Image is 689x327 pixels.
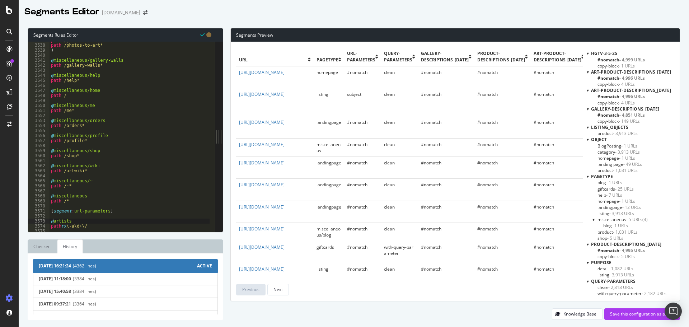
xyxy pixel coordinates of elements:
[28,43,50,48] div: 3538
[597,143,637,149] span: Click to filter object on BlogPosting
[665,303,682,320] div: Open Intercom Messenger
[477,244,498,250] span: #nomatch
[73,276,212,281] span: (3384 lines)
[347,226,367,232] span: #nomatch
[239,57,308,63] span: url
[317,57,338,63] span: pagetype
[609,210,634,216] span: - 3,913 URLs
[28,123,50,128] div: 3554
[619,118,640,124] span: - 149 URLs
[28,178,50,183] div: 3565
[591,173,613,179] span: pagetype
[597,198,635,204] span: Click to filter pagetype on homepage
[609,266,633,272] span: - 1,082 URLs
[619,81,635,87] span: - 4 URLs
[619,100,635,106] span: - 4 URLs
[73,263,197,269] span: (4362 lines)
[384,204,395,210] span: clean
[317,119,341,125] span: landingpage
[606,179,622,186] span: - 1 URLs
[552,311,603,317] a: Knowledge Base
[597,204,641,210] span: Click to filter pagetype on landingpage
[28,48,50,53] div: 3539
[623,161,642,167] span: - 49 URLs
[28,158,50,163] div: 3561
[534,160,554,166] span: #nomatch
[33,272,218,285] button: [DATE] 11:18:00(3384 lines)
[534,204,554,210] span: #nomatch
[477,266,498,272] span: #nomatch
[28,83,50,88] div: 3546
[421,266,441,272] span: #nomatch
[384,266,395,272] span: clean
[597,100,635,106] span: Click to filter art-product-descriptions_2-3-25 on copy-block
[597,235,623,241] span: Click to filter pagetype on shop
[591,69,671,75] span: art-product-descriptions_[DATE]
[622,204,641,210] span: - 12 URLs
[28,53,50,58] div: 3540
[603,223,628,229] span: Click to filter pagetype on miscellaneous/blog
[591,50,617,56] span: HGTV-3-5-25
[597,167,638,173] span: Click to filter object on product
[317,160,341,166] span: landingpage
[28,128,50,133] div: 3555
[597,229,638,235] span: Click to filter pagetype on product
[597,290,666,296] span: Click to filter query-parameters on with-query-parameter
[347,160,367,166] span: #nomatch
[239,266,285,272] a: [URL][DOMAIN_NAME]
[28,224,50,229] div: 3574
[28,204,50,209] div: 3570
[73,289,212,294] span: (3384 lines)
[39,263,71,269] span: [DATE] 16:21:24
[534,69,554,75] span: #nomatch
[597,118,640,124] span: Click to filter gallery-descriptions_10-11-22 on copy-block
[597,210,634,216] span: Click to filter pagetype on listing
[591,87,671,93] span: art-product-descriptions_[DATE]
[597,57,645,63] span: Click to filter HGTV-3-5-25 on #nomatch
[384,244,413,256] span: with-query-parameter
[421,119,441,125] span: #nomatch
[477,226,498,232] span: #nomatch
[28,73,50,78] div: 3544
[477,50,525,62] span: product-descriptions_[DATE]
[28,138,50,143] div: 3557
[200,31,205,38] span: Syntax is valid
[239,244,285,250] a: [URL][DOMAIN_NAME]
[28,219,50,224] div: 3573
[421,160,441,166] span: #nomatch
[317,244,334,250] span: giftcards
[421,204,441,210] span: #nomatch
[597,130,638,136] span: Click to filter listing_objects on product
[619,75,645,81] span: - 4,996 URLs
[317,69,338,75] span: homepage
[613,229,638,235] span: - 1,031 URLs
[597,253,635,260] span: Click to filter product-descriptions_1-17-25 on copy-block
[621,143,637,149] span: - 1 URLs
[317,91,328,97] span: listing
[597,284,633,290] span: Click to filter query-parameters on clean
[421,91,441,97] span: #nomatch
[552,308,603,320] button: Knowledge Base
[591,241,661,247] span: product-descriptions_[DATE]
[33,285,218,298] button: [DATE] 15:40:58(3384 lines)
[613,130,638,136] span: - 3,913 URLs
[421,69,441,75] span: #nomatch
[534,141,554,148] span: #nomatch
[597,272,634,278] span: Click to filter purpose on listing
[610,311,674,317] div: Save this configuration as active
[384,91,395,97] span: clean
[534,91,554,97] span: #nomatch
[239,226,285,232] a: [URL][DOMAIN_NAME]
[384,141,395,148] span: clean
[477,160,498,166] span: #nomatch
[613,167,638,173] span: - 1,031 URLs
[236,284,266,295] button: Previous
[239,91,285,97] a: [URL][DOMAIN_NAME]
[273,286,283,293] div: Next
[619,155,635,161] span: - 1 URLs
[239,204,285,210] a: [URL][DOMAIN_NAME]
[534,226,554,232] span: #nomatch
[421,141,441,148] span: #nomatch
[347,141,367,148] span: #nomatch
[607,235,623,241] span: - 5 URLs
